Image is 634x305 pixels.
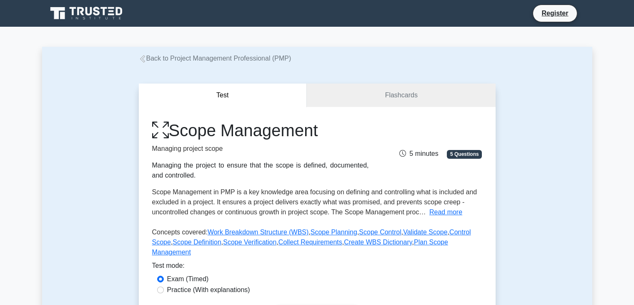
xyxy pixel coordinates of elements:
a: Scope Control [359,229,401,236]
label: Exam (Timed) [167,274,209,284]
a: Scope Definition [173,239,221,246]
span: Scope Management in PMP is a key knowledge area focusing on defining and controlling what is incl... [152,188,477,216]
a: Work Breakdown Structure (WBS) [208,229,308,236]
span: 5 Questions [447,150,482,158]
a: Validate Scope [403,229,447,236]
a: Back to Project Management Professional (PMP) [139,55,291,62]
div: Test mode: [152,261,482,274]
h1: Scope Management [152,120,369,140]
a: Create WBS Dictionary [344,239,412,246]
a: Scope Planning [311,229,357,236]
a: Flashcards [307,84,495,107]
span: 5 minutes [399,150,438,157]
button: Test [139,84,307,107]
p: Concepts covered: , , , , , , , , , [152,227,482,261]
div: Managing the project to ensure that the scope is defined, documented, and controlled. [152,160,369,180]
a: Register [536,8,573,18]
a: Collect Requirements [278,239,342,246]
a: Scope Verification [223,239,276,246]
label: Practice (With explanations) [167,285,250,295]
p: Managing project scope [152,144,369,154]
button: Read more [429,207,462,217]
a: Plan Scope Management [152,239,448,256]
